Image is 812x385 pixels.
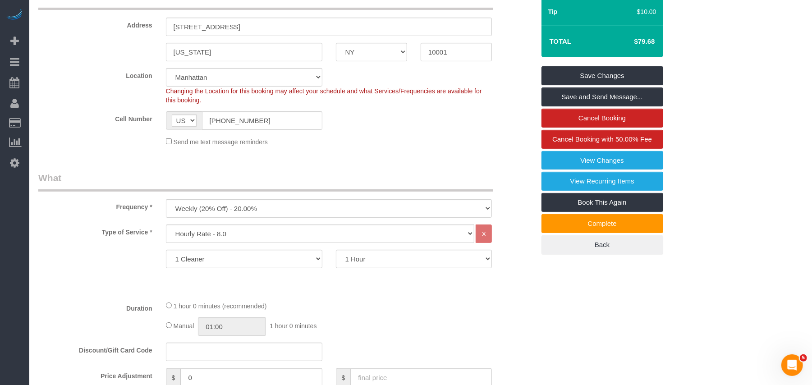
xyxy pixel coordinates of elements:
a: Save and Send Message... [541,87,663,106]
span: Send me text message reminders [174,138,268,146]
legend: What [38,171,493,192]
a: Book This Again [541,193,663,212]
label: Discount/Gift Card Code [32,343,159,355]
img: Automaid Logo [5,9,23,22]
label: Type of Service * [32,225,159,237]
input: Zip Code [421,43,492,61]
span: Changing the Location for this booking may affect your schedule and what Services/Frequencies are... [166,87,482,104]
label: Cell Number [32,111,159,124]
iframe: Intercom live chat [781,354,803,376]
label: Frequency * [32,199,159,211]
input: Cell Number [202,111,322,130]
span: 5 [800,354,807,362]
span: 1 hour 0 minutes [270,322,317,330]
a: Cancel Booking [541,109,663,128]
input: City [166,43,322,61]
a: Back [541,235,663,254]
strong: Total [550,37,572,45]
label: Duration [32,301,159,313]
a: View Recurring Items [541,172,663,191]
label: Tip [548,7,558,16]
label: Location [32,68,159,80]
span: 1 hour 0 minutes (recommended) [174,302,267,310]
h4: $79.68 [607,38,655,46]
label: Address [32,18,159,30]
a: Complete [541,214,663,233]
a: Cancel Booking with 50.00% Fee [541,130,663,149]
a: Save Changes [541,66,663,85]
span: Manual [174,322,194,330]
div: $10.00 [629,7,656,16]
label: Price Adjustment [32,368,159,380]
a: View Changes [541,151,663,170]
span: Cancel Booking with 50.00% Fee [552,135,652,143]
